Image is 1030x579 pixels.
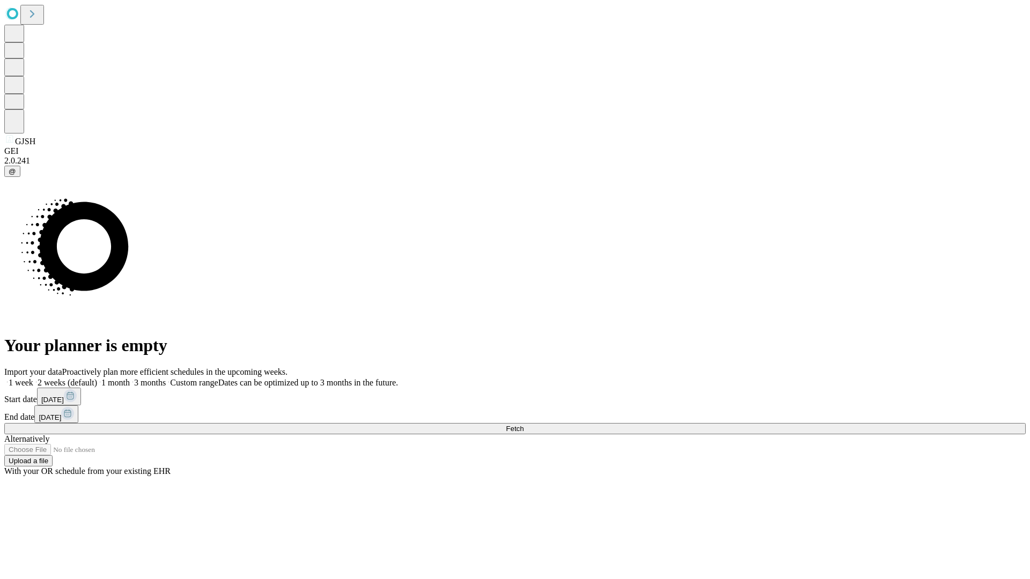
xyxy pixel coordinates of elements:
span: Dates can be optimized up to 3 months in the future. [218,378,398,387]
span: @ [9,167,16,175]
span: 1 month [101,378,130,387]
h1: Your planner is empty [4,336,1026,355]
button: Fetch [4,423,1026,434]
span: [DATE] [41,396,64,404]
span: Fetch [506,425,524,433]
span: Proactively plan more efficient schedules in the upcoming weeks. [62,367,288,376]
span: Alternatively [4,434,49,443]
span: 1 week [9,378,33,387]
div: 2.0.241 [4,156,1026,166]
div: Start date [4,388,1026,405]
button: [DATE] [34,405,78,423]
span: GJSH [15,137,35,146]
button: @ [4,166,20,177]
span: [DATE] [39,413,61,421]
button: Upload a file [4,455,53,466]
span: 2 weeks (default) [38,378,97,387]
div: GEI [4,146,1026,156]
button: [DATE] [37,388,81,405]
span: With your OR schedule from your existing EHR [4,466,171,476]
span: Import your data [4,367,62,376]
span: 3 months [134,378,166,387]
span: Custom range [170,378,218,387]
div: End date [4,405,1026,423]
